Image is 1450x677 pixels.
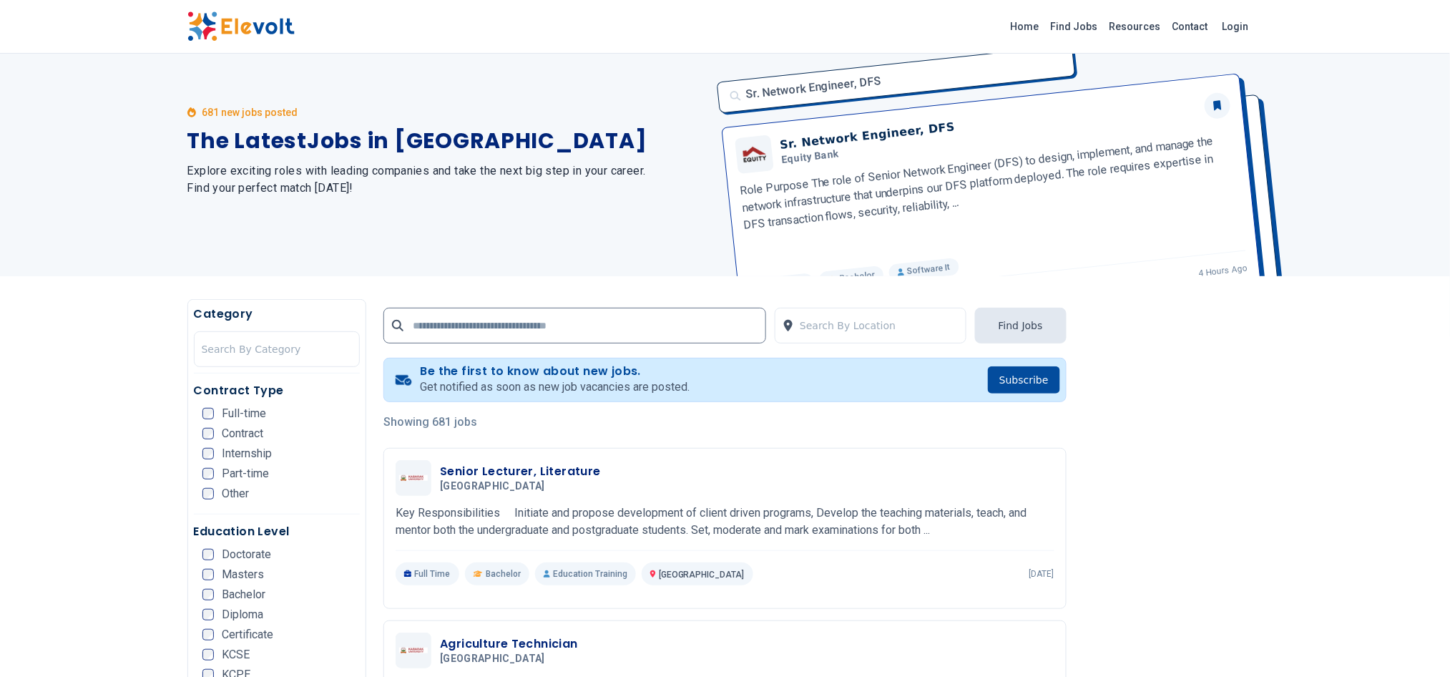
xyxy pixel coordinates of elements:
[440,653,545,666] span: [GEOGRAPHIC_DATA]
[222,549,272,560] span: Doctorate
[187,11,295,42] img: Elevolt
[396,562,459,585] p: Full Time
[222,589,266,600] span: Bachelor
[975,308,1067,344] button: Find Jobs
[440,480,545,493] span: [GEOGRAPHIC_DATA]
[421,379,690,396] p: Get notified as soon as new job vacancies are posted.
[202,609,214,620] input: Diploma
[222,428,264,439] span: Contract
[1167,15,1214,38] a: Contact
[659,570,745,580] span: [GEOGRAPHIC_DATA]
[383,414,1067,431] p: Showing 681 jobs
[187,128,708,154] h1: The Latest Jobs in [GEOGRAPHIC_DATA]
[399,475,428,481] img: Kabarak University
[202,569,214,580] input: Masters
[194,382,361,399] h5: Contract Type
[486,568,521,580] span: Bachelor
[1029,568,1054,580] p: [DATE]
[202,649,214,661] input: KCSE
[202,428,214,439] input: Contract
[202,488,214,500] input: Other
[1104,15,1167,38] a: Resources
[1045,15,1104,38] a: Find Jobs
[202,408,214,419] input: Full-time
[202,468,214,479] input: Part-time
[202,448,214,459] input: Internship
[1005,15,1045,38] a: Home
[399,648,428,653] img: Kabarak University
[194,306,361,323] h5: Category
[222,569,265,580] span: Masters
[988,366,1060,394] button: Subscribe
[202,549,214,560] input: Doctorate
[222,629,274,641] span: Certificate
[222,468,270,479] span: Part-time
[440,463,601,480] h3: Senior Lecturer, Literature
[222,448,273,459] span: Internship
[222,609,264,620] span: Diploma
[222,408,267,419] span: Full-time
[440,635,578,653] h3: Agriculture Technician
[202,105,298,120] p: 681 new jobs posted
[202,629,214,641] input: Certificate
[222,649,250,661] span: KCSE
[396,505,1054,539] p: Key Responsibilities Initiate and propose development of client driven programs, Develop the teac...
[421,364,690,379] h4: Be the first to know about new jobs.
[535,562,636,585] p: Education Training
[396,460,1054,585] a: Kabarak UniversitySenior Lecturer, Literature[GEOGRAPHIC_DATA]Key Responsibilities Initiate and p...
[1378,608,1450,677] iframe: Chat Widget
[222,488,250,500] span: Other
[194,523,361,540] h5: Education Level
[187,162,708,197] h2: Explore exciting roles with leading companies and take the next big step in your career. Find you...
[1214,12,1258,41] a: Login
[202,589,214,600] input: Bachelor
